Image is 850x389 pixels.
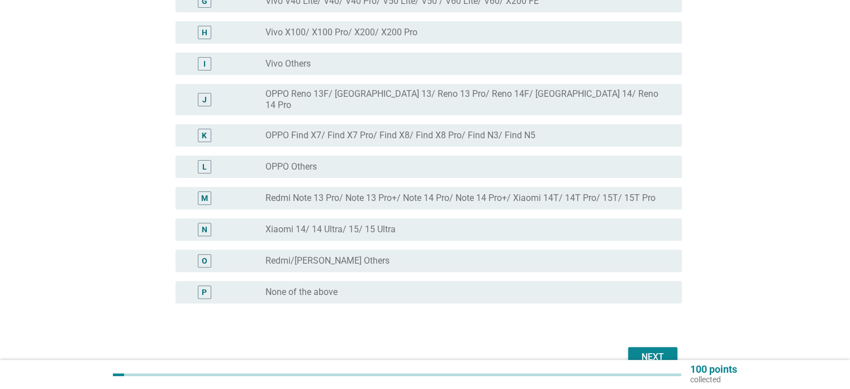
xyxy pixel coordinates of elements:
[265,224,396,235] label: Xiaomi 14/ 14 Ultra/ 15/ 15 Ultra
[265,88,663,111] label: OPPO Reno 13F/ [GEOGRAPHIC_DATA] 13/ Reno 13 Pro/ Reno 14F/ [GEOGRAPHIC_DATA] 14/ Reno 14 Pro
[265,27,417,38] label: Vivo X100/ X100 Pro/ X200/ X200 Pro
[265,193,656,204] label: Redmi Note 13 Pro/ Note 13 Pro+/ Note 14 Pro/ Note 14 Pro+/ Xiaomi 14T/ 14T Pro/ 15T/ 15T Pro
[265,287,338,298] label: None of the above
[202,287,207,298] div: P
[637,350,668,364] div: Next
[628,347,677,367] button: Next
[202,224,207,236] div: N
[265,58,311,69] label: Vivo Others
[203,58,206,70] div: I
[201,193,208,204] div: M
[690,364,737,374] p: 100 points
[265,255,390,266] label: Redmi/[PERSON_NAME] Others
[202,161,207,173] div: L
[265,161,317,172] label: OPPO Others
[690,374,737,385] p: collected
[202,130,207,142] div: K
[202,255,207,267] div: O
[202,27,207,39] div: H
[202,94,207,106] div: J
[265,130,535,141] label: OPPO Find X7/ Find X7 Pro/ Find X8/ Find X8 Pro/ Find N3/ Find N5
